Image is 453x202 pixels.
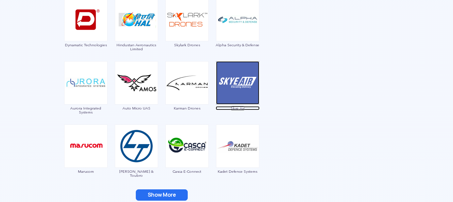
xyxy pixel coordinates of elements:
[165,80,209,110] a: Karman Drones
[115,61,158,104] img: ic_automicro.png
[216,169,260,173] span: Kadet Defence Systems
[114,43,158,51] span: Hindustan Aeronautics Limited
[64,124,108,168] img: img_marucom.png
[216,80,260,110] a: Skye Air
[165,143,209,173] a: Casca E-Connect
[165,124,209,168] img: ic_casca.png
[64,80,108,114] a: Aurora Integrated Systems
[136,189,188,201] button: Show More
[64,61,108,104] img: ic_aurora.png
[114,80,158,110] a: Auto Micro UAS
[216,16,260,47] a: Alpha Security & Defense
[115,124,158,168] img: ic_larsen.png
[114,106,158,110] span: Auto Micro UAS
[216,61,259,104] img: img_skye.png
[114,143,158,177] a: [PERSON_NAME] & Toubro
[64,106,108,114] span: Aurora Integrated Systems
[165,16,209,47] a: Skylark Drones
[64,143,108,173] a: Marucom
[64,43,108,47] span: Dynamatic Technologies
[64,16,108,47] a: Dynamatic Technologies
[165,106,209,110] span: Karman Drones
[165,61,209,104] img: img_karmandrones.png
[114,16,158,51] a: Hindustan Aeronautics Limited
[216,124,259,168] img: ic_kadet.png
[114,169,158,177] span: [PERSON_NAME] & Toubro
[216,106,260,110] span: Skye Air
[216,143,260,173] a: Kadet Defence Systems
[165,169,209,173] span: Casca E-Connect
[64,169,108,173] span: Marucom
[165,43,209,47] span: Skylark Drones
[216,43,260,47] span: Alpha Security & Defense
